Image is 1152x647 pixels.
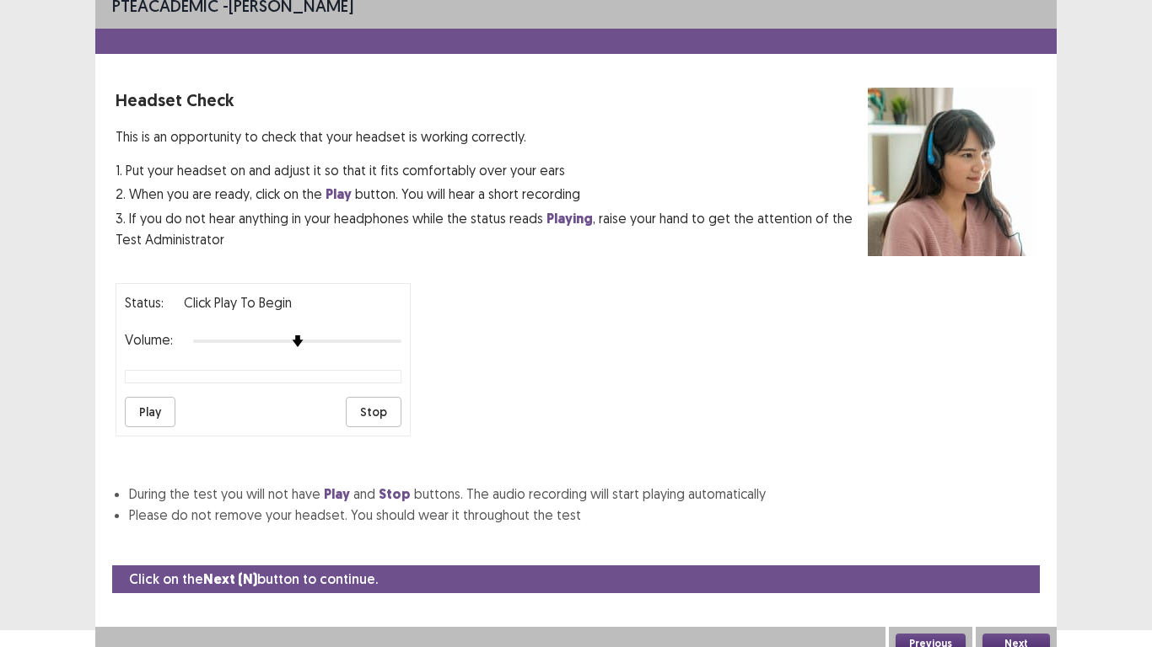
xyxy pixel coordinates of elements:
[116,184,868,205] p: 2. When you are ready, click on the button. You will hear a short recording
[129,569,378,590] p: Click on the button to continue.
[546,210,593,227] strong: Playing
[346,397,401,427] button: Stop
[116,160,868,180] p: 1. Put your headset on and adjust it so that it fits comfortably over your ears
[868,88,1036,256] img: headset test
[203,570,257,588] strong: Next (N)
[129,484,1036,505] li: During the test you will not have and buttons. The audio recording will start playing automatically
[125,397,175,427] button: Play
[116,88,868,113] p: Headset Check
[379,485,411,503] strong: Stop
[125,329,173,350] p: Volume:
[324,485,350,503] strong: Play
[116,126,868,147] p: This is an opportunity to check that your headset is working correctly.
[125,292,164,313] p: Status:
[326,185,352,203] strong: Play
[184,292,292,313] p: Click Play to Begin
[129,505,1036,525] li: Please do not remove your headset. You should wear it throughout the test
[292,335,304,347] img: arrow-thumb
[116,208,868,249] p: 3. If you do not hear anything in your headphones while the status reads , raise your hand to get...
